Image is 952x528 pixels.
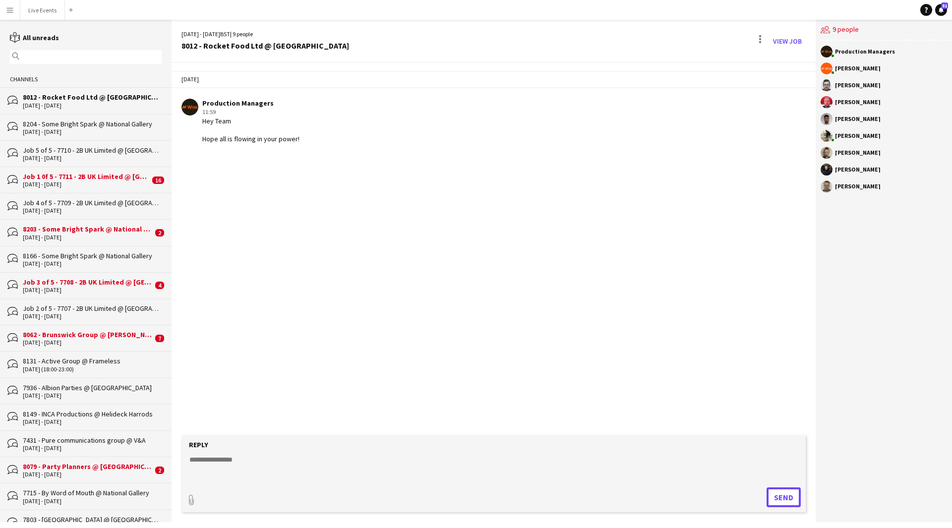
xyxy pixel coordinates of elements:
[23,251,162,260] div: 8166 - Some Bright Spark @ National Gallery
[23,488,162,497] div: 7715 - By Word of Mouth @ National Gallery
[23,119,162,128] div: 8204 - Some Bright Spark @ National Gallery
[23,392,162,399] div: [DATE] - [DATE]
[23,198,162,207] div: Job 4 of 5 - 7709 - 2B UK Limited @ [GEOGRAPHIC_DATA]
[23,304,162,313] div: Job 2 of 5 - 7707 - 2B UK Limited @ [GEOGRAPHIC_DATA]
[769,33,806,49] a: View Job
[835,65,881,71] div: [PERSON_NAME]
[181,30,349,39] div: [DATE] - [DATE] | 9 people
[202,99,299,108] div: Production Managers
[835,116,881,122] div: [PERSON_NAME]
[23,436,162,445] div: 7431 - Pure communications group @ V&A
[23,462,153,471] div: 8079 - Party Planners @ [GEOGRAPHIC_DATA]
[23,146,162,155] div: Job 5 of 5 - 7710 - 2B UK Limited @ [GEOGRAPHIC_DATA]
[835,150,881,156] div: [PERSON_NAME]
[172,71,816,88] div: [DATE]
[23,383,162,392] div: 7936 - Albion Parties @ [GEOGRAPHIC_DATA]
[23,172,150,181] div: Job 1 0f 5 - 7711 - 2B UK Limited @ [GEOGRAPHIC_DATA]
[155,229,164,236] span: 2
[23,356,162,365] div: 8131 - Active Group @ Frameless
[23,102,162,109] div: [DATE] - [DATE]
[23,287,153,293] div: [DATE] - [DATE]
[23,225,153,234] div: 8203 - Some Bright Spark @ National Gallery
[23,260,162,267] div: [DATE] - [DATE]
[23,278,153,287] div: Job 3 of 5 - 7708 - 2B UK Limited @ [GEOGRAPHIC_DATA]
[835,133,881,139] div: [PERSON_NAME]
[20,0,65,20] button: Live Events
[23,339,153,346] div: [DATE] - [DATE]
[202,117,299,144] div: Hey Team Hope all is flowing in your power!
[202,108,299,117] div: 11:59
[23,515,162,524] div: 7803 - [GEOGRAPHIC_DATA] @ [GEOGRAPHIC_DATA]
[835,99,881,105] div: [PERSON_NAME]
[152,176,164,184] span: 16
[181,41,349,50] div: 8012 - Rocket Food Ltd @ [GEOGRAPHIC_DATA]
[835,49,895,55] div: Production Managers
[821,20,951,41] div: 9 people
[23,445,162,452] div: [DATE] - [DATE]
[23,234,153,241] div: [DATE] - [DATE]
[23,498,162,505] div: [DATE] - [DATE]
[23,410,162,418] div: 8149 - INCA Productions @ Helideck Harrods
[767,487,801,507] button: Send
[23,155,162,162] div: [DATE] - [DATE]
[10,33,59,42] a: All unreads
[23,471,153,478] div: [DATE] - [DATE]
[23,418,162,425] div: [DATE] - [DATE]
[155,335,164,342] span: 7
[23,313,162,320] div: [DATE] - [DATE]
[23,128,162,135] div: [DATE] - [DATE]
[220,30,230,38] span: BST
[835,167,881,173] div: [PERSON_NAME]
[835,82,881,88] div: [PERSON_NAME]
[23,207,162,214] div: [DATE] - [DATE]
[189,440,208,449] label: Reply
[23,181,150,188] div: [DATE] - [DATE]
[941,2,948,9] span: 51
[155,467,164,474] span: 2
[155,282,164,289] span: 4
[835,183,881,189] div: [PERSON_NAME]
[23,330,153,339] div: 8062 - Brunswick Group @ [PERSON_NAME][GEOGRAPHIC_DATA]
[935,4,947,16] a: 51
[23,366,162,373] div: [DATE] (18:00-23:00)
[23,93,162,102] div: 8012 - Rocket Food Ltd @ [GEOGRAPHIC_DATA]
